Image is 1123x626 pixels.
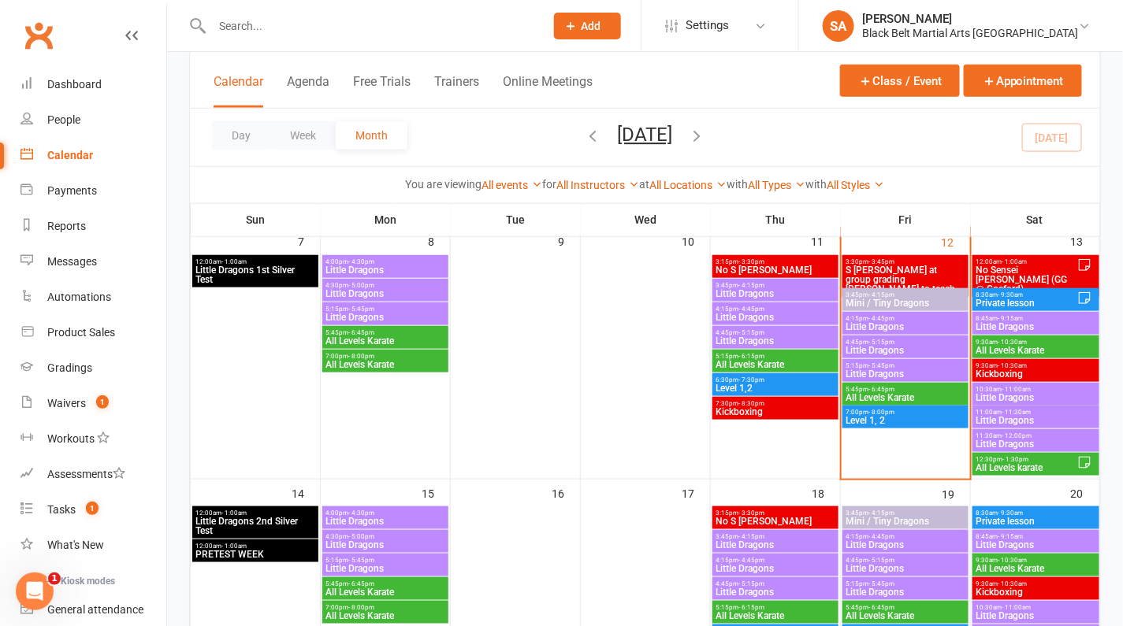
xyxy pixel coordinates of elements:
[20,102,166,138] a: People
[739,533,765,540] span: - 4:15pm
[650,179,727,191] a: All Locations
[482,179,543,191] a: All events
[716,557,835,564] span: 4:15pm
[869,557,895,564] span: - 5:15pm
[325,282,445,289] span: 4:30pm
[998,509,1024,517] span: - 9:30am
[976,540,1096,550] span: Little Dragons
[869,386,895,393] span: - 6:45pm
[716,517,835,526] span: No S [PERSON_NAME]
[47,291,111,303] div: Automations
[20,386,166,421] a: Waivers 1
[812,228,840,254] div: 11
[47,184,97,197] div: Payments
[20,67,166,102] a: Dashboard
[503,74,593,108] button: Online Meetings
[557,179,640,191] a: All Instructors
[739,329,765,336] span: - 5:15pm
[222,258,247,265] span: - 1:00am
[869,509,895,517] span: - 4:15pm
[976,369,1096,379] span: Kickboxing
[976,604,1096,611] span: 10:30am
[716,289,835,298] span: Little Dragons
[618,124,673,146] button: [DATE]
[47,113,80,126] div: People
[325,580,445,587] span: 5:45pm
[191,203,321,236] th: Sun
[976,339,1096,346] span: 9:30am
[739,258,765,265] span: - 3:30pm
[543,178,557,191] strong: for
[739,604,765,611] span: - 6:15pm
[998,580,1028,587] span: - 10:30am
[581,203,711,236] th: Wed
[846,604,965,611] span: 5:45pm
[325,604,445,611] span: 7:00pm
[976,557,1096,564] span: 9:30am
[846,322,965,332] span: Little Dragons
[47,397,86,409] div: Waivers
[325,540,445,550] span: Little Dragons
[846,533,965,540] span: 4:15pm
[976,611,1096,620] span: Little Dragons
[325,517,445,526] span: Little Dragons
[349,329,375,336] span: - 6:45pm
[349,557,375,564] span: - 5:45pm
[716,383,835,393] span: Level 1,2
[846,564,965,573] span: Little Dragons
[47,361,92,374] div: Gradings
[716,407,835,417] span: Kickboxing
[976,587,1096,597] span: Kickboxing
[976,517,1096,526] span: Private lesson
[336,121,407,150] button: Month
[846,362,965,369] span: 5:15pm
[846,369,965,379] span: Little Dragons
[739,353,765,360] span: - 6:15pm
[428,228,450,254] div: 8
[558,228,580,254] div: 9
[552,480,580,506] div: 16
[20,209,166,244] a: Reports
[998,362,1028,369] span: - 10:30am
[195,258,315,265] span: 12:00am
[739,509,765,517] span: - 3:30pm
[976,298,1077,308] span: Private lesson
[716,353,835,360] span: 5:15pm
[287,74,329,108] button: Agenda
[749,179,806,191] a: All Types
[846,580,965,587] span: 5:15pm
[716,540,835,550] span: Little Dragons
[222,543,247,550] span: - 1:00am
[827,179,885,191] a: All Styles
[349,353,375,360] span: - 8:00pm
[582,20,601,32] span: Add
[716,509,835,517] span: 3:15pm
[846,557,965,564] span: 4:45pm
[20,280,166,315] a: Automations
[325,336,445,346] span: All Levels Karate
[349,580,375,587] span: - 6:45pm
[195,517,315,535] span: Little Dragons 2nd Silver Test
[711,203,841,236] th: Thu
[862,26,1079,40] div: Black Belt Martial Arts [GEOGRAPHIC_DATA]
[976,432,1096,439] span: 11:30am
[716,400,835,407] span: 7:30pm
[1002,409,1032,416] span: - 11:30am
[716,306,835,313] span: 4:15pm
[964,65,1082,97] button: Appointment
[942,228,970,254] div: 12
[998,291,1024,298] span: - 9:30am
[325,564,445,573] span: Little Dragons
[406,178,482,191] strong: You are viewing
[20,421,166,457] a: Workouts
[325,509,445,517] span: 4:00pm
[998,339,1028,346] span: - 10:30am
[942,480,970,506] div: 19
[976,265,1077,294] span: No Sensei [PERSON_NAME] (GG @ Gosford)
[96,395,109,409] span: 1
[47,468,125,480] div: Assessments
[976,463,1077,472] span: All Levels karate
[971,203,1100,236] th: Sat
[716,360,835,369] span: All Levels Karate
[1003,456,1029,463] span: - 1:30pm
